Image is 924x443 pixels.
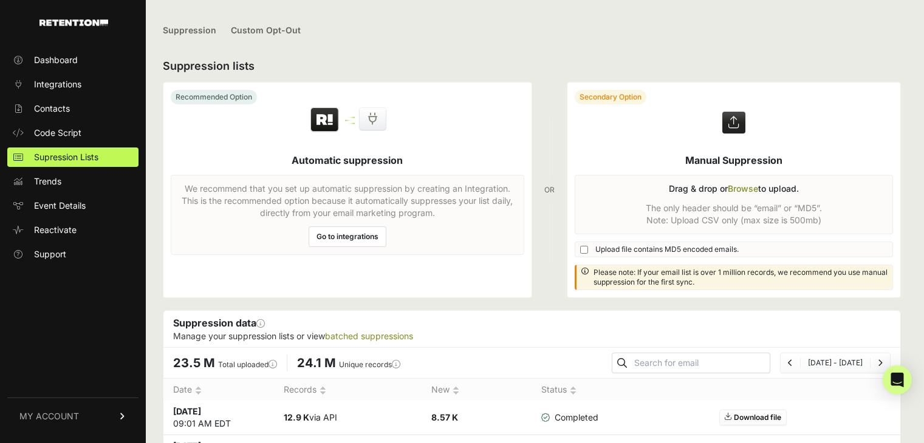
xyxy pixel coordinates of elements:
[7,245,139,264] a: Support
[171,90,257,104] div: Recommended Option
[541,411,598,424] span: Completed
[163,311,900,347] div: Suppression data
[34,151,98,163] span: Supression Lists
[719,410,787,425] a: Download file
[309,226,386,247] a: Go to integrations
[163,379,274,401] th: Date
[297,356,336,370] span: 24.1 M
[34,127,81,139] span: Code Script
[34,78,81,90] span: Integrations
[422,379,532,401] th: New
[570,386,577,395] img: no_sort-eaf950dc5ab64cae54d48a5578032e96f70b2ecb7d747501f34c8f2db400fb66.gif
[173,406,201,416] strong: [DATE]
[878,358,883,367] a: Next
[39,19,108,26] img: Retention.com
[7,99,139,118] a: Contacts
[345,117,355,118] img: integration
[7,220,139,240] a: Reactivate
[339,360,400,369] label: Unique records
[532,379,608,401] th: Status
[431,412,458,422] strong: 8.57 K
[163,401,274,435] td: 09:01 AM EDT
[7,75,139,94] a: Integrations
[34,103,70,115] span: Contacts
[7,50,139,70] a: Dashboard
[284,412,309,422] strong: 12.9 K
[883,365,912,394] div: Open Intercom Messenger
[595,245,739,254] span: Upload file contains MD5 encoded emails.
[274,401,422,435] td: via API
[544,82,555,298] div: OR
[325,331,413,341] a: batched suppressions
[34,175,61,188] span: Trends
[231,17,301,46] a: Custom Opt-Out
[7,196,139,215] a: Event Details
[580,246,588,254] input: Upload file contains MD5 encoded emails.
[788,358,793,367] a: Previous
[19,410,79,422] span: MY ACCOUNT
[34,200,86,212] span: Event Details
[345,123,355,124] img: integration
[173,356,215,370] span: 23.5 M
[173,330,891,342] p: Manage your suppression lists or view
[800,358,870,368] li: [DATE] - [DATE]
[34,224,77,236] span: Reactivate
[780,353,891,373] nav: Page navigation
[34,54,78,66] span: Dashboard
[7,123,139,143] a: Code Script
[7,172,139,191] a: Trends
[309,107,340,134] img: Retention
[195,386,202,395] img: no_sort-eaf950dc5ab64cae54d48a5578032e96f70b2ecb7d747501f34c8f2db400fb66.gif
[34,248,66,260] span: Support
[179,183,516,219] p: We recommend that you set up automatic suppression by creating an Integration. This is the recomm...
[7,147,139,167] a: Supression Lists
[163,58,901,75] h2: Suppression lists
[453,386,459,395] img: no_sort-eaf950dc5ab64cae54d48a5578032e96f70b2ecb7d747501f34c8f2db400fb66.gif
[163,17,216,46] a: Suppression
[7,397,139,435] a: MY ACCOUNT
[218,360,277,369] label: Total uploaded
[632,354,770,371] input: Search for email
[320,386,326,395] img: no_sort-eaf950dc5ab64cae54d48a5578032e96f70b2ecb7d747501f34c8f2db400fb66.gif
[292,153,403,167] h5: Automatic suppression
[274,379,422,401] th: Records
[345,120,355,121] img: integration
